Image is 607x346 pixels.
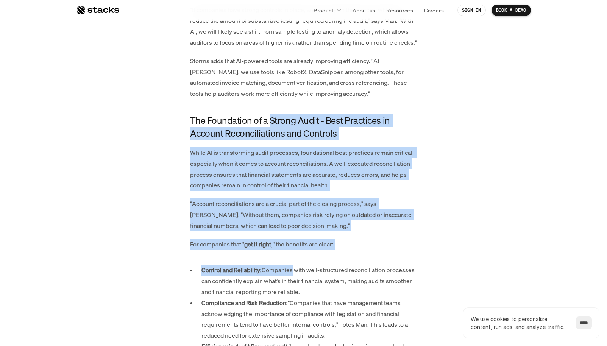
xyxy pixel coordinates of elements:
[201,266,262,274] strong: Control and Reliability:
[190,114,417,140] h4: The Foundation of a Strong Audit - Best Practices in Account Reconciliations and Controls
[190,147,417,191] p: While AI is transforming audit processes, foundational best practices remain critical - especiall...
[462,8,481,13] p: SIGN IN
[492,5,531,16] a: BOOK A DEMO
[382,3,418,17] a: Resources
[386,6,413,14] p: Resources
[201,298,417,341] p: "Companies that have management teams acknowledging the importance of compliance with legislation...
[348,3,380,17] a: About us
[457,5,486,16] a: SIGN IN
[420,3,448,17] a: Careers
[201,299,288,307] strong: Compliance and Risk Reduction:
[353,6,375,14] p: About us
[190,5,417,48] p: "If companies have strong controls in place, we can rely on them more, which can reduce the amoun...
[201,265,417,297] p: Companies with well-structured reconciliation processes can confidently explain what’s in their f...
[244,240,271,248] strong: get it right
[190,56,417,99] p: Storms adds that AI-powered tools are already improving efficiency. "At [PERSON_NAME], we use too...
[424,6,444,14] p: Careers
[314,6,334,14] p: Product
[190,239,417,250] p: For companies that " ," the benefits are clear:
[496,8,526,13] p: BOOK A DEMO
[89,144,123,150] a: Privacy Policy
[471,315,568,331] p: We use cookies to personalize content, run ads, and analyze traffic.
[190,198,417,231] p: "Account reconciliations are a crucial part of the closing process," says [PERSON_NAME]. "Without...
